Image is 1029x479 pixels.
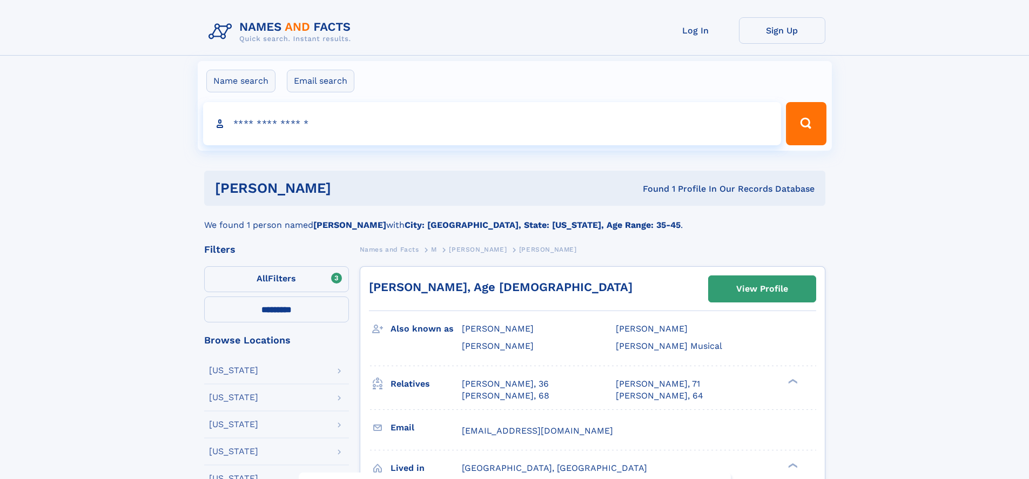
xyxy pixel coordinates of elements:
[462,463,647,473] span: [GEOGRAPHIC_DATA], [GEOGRAPHIC_DATA]
[391,459,462,477] h3: Lived in
[431,242,437,256] a: M
[449,242,507,256] a: [PERSON_NAME]
[519,246,577,253] span: [PERSON_NAME]
[739,17,825,44] a: Sign Up
[405,220,681,230] b: City: [GEOGRAPHIC_DATA], State: [US_STATE], Age Range: 35-45
[391,375,462,393] h3: Relatives
[785,462,798,469] div: ❯
[431,246,437,253] span: M
[360,242,419,256] a: Names and Facts
[209,420,258,429] div: [US_STATE]
[487,183,815,195] div: Found 1 Profile In Our Records Database
[449,246,507,253] span: [PERSON_NAME]
[462,390,549,402] a: [PERSON_NAME], 68
[786,102,826,145] button: Search Button
[209,366,258,375] div: [US_STATE]
[204,245,349,254] div: Filters
[616,390,703,402] a: [PERSON_NAME], 64
[204,206,825,232] div: We found 1 person named with .
[462,341,534,351] span: [PERSON_NAME]
[616,341,722,351] span: [PERSON_NAME] Musical
[391,320,462,338] h3: Also known as
[204,335,349,345] div: Browse Locations
[209,447,258,456] div: [US_STATE]
[215,181,487,195] h1: [PERSON_NAME]
[204,17,360,46] img: Logo Names and Facts
[616,378,700,390] a: [PERSON_NAME], 71
[204,266,349,292] label: Filters
[209,393,258,402] div: [US_STATE]
[369,280,633,294] a: [PERSON_NAME], Age [DEMOGRAPHIC_DATA]
[287,70,354,92] label: Email search
[313,220,386,230] b: [PERSON_NAME]
[462,323,534,334] span: [PERSON_NAME]
[391,419,462,437] h3: Email
[206,70,275,92] label: Name search
[462,378,549,390] a: [PERSON_NAME], 36
[653,17,739,44] a: Log In
[616,323,688,334] span: [PERSON_NAME]
[736,276,788,301] div: View Profile
[257,273,268,284] span: All
[709,276,816,302] a: View Profile
[462,426,613,436] span: [EMAIL_ADDRESS][DOMAIN_NAME]
[203,102,782,145] input: search input
[785,377,798,384] div: ❯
